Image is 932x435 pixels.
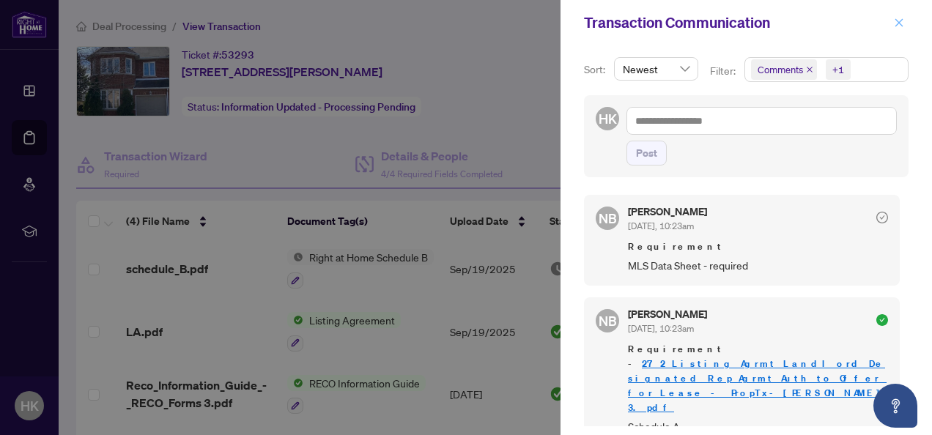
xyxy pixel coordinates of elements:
[628,323,694,334] span: [DATE], 10:23am
[751,59,817,80] span: Comments
[628,257,888,274] span: MLS Data Sheet - required
[599,208,617,228] span: NB
[873,384,917,428] button: Open asap
[628,342,888,415] span: Requirement -
[584,12,890,34] div: Transaction Communication
[876,212,888,223] span: check-circle
[832,62,844,77] div: +1
[599,311,617,331] span: NB
[628,357,888,414] a: 272_Listing_Agrmt_Landlord_Designated_Rep_Agrmt_Auth_to_Offer_for_Lease_-_PropTx-[PERSON_NAME] 3.pdf
[628,309,707,319] h5: [PERSON_NAME]
[626,141,667,166] button: Post
[894,18,904,28] span: close
[710,63,738,79] p: Filter:
[628,207,707,217] h5: [PERSON_NAME]
[758,62,803,77] span: Comments
[623,58,689,80] span: Newest
[584,62,608,78] p: Sort:
[628,239,888,254] span: Requirement
[599,108,617,129] span: HK
[876,314,888,326] span: check-circle
[806,66,813,73] span: close
[628,220,694,231] span: [DATE], 10:23am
